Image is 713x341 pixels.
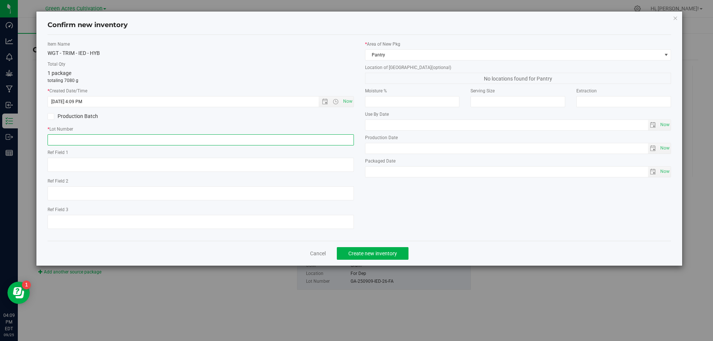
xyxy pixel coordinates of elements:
span: Pantry [365,50,662,60]
span: Set Current date [659,166,671,177]
span: Set Current date [341,96,354,107]
span: select [648,167,659,177]
label: Moisture % [365,88,460,94]
label: Production Date [365,134,671,141]
span: Open the time view [329,99,342,105]
label: Lot Number [48,126,354,132]
label: Serving Size [471,88,565,94]
label: Production Batch [48,112,195,120]
span: Set Current date [659,143,671,154]
label: Item Name [48,41,354,47]
label: Ref Field 3 [48,206,354,213]
h4: Confirm new inventory [48,20,128,30]
span: No locations found for Pantry [365,73,671,84]
iframe: Resource center unread badge [22,281,31,289]
label: Created Date/Time [48,88,354,94]
iframe: Resource center [7,282,30,304]
label: Location of [GEOGRAPHIC_DATA] [365,64,671,71]
a: Cancel [310,250,326,257]
label: Ref Field 2 [48,178,354,184]
span: select [648,120,659,130]
span: 1 package [48,70,71,76]
span: Open the date view [319,99,331,105]
span: Set Current date [659,119,671,130]
label: Area of New Pkg [365,41,671,47]
span: select [658,167,671,177]
label: Use By Date [365,111,671,118]
span: select [658,120,671,130]
p: totaling 7080 g [48,77,354,84]
label: Ref Field 1 [48,149,354,156]
span: Create new inventory [348,250,397,256]
button: Create new inventory [337,247,408,260]
span: select [658,143,671,154]
span: select [648,143,659,154]
label: Extraction [576,88,671,94]
label: Total Qty [48,61,354,68]
label: Packaged Date [365,158,671,164]
div: WGT - TRIM - IED - HYB [48,49,354,57]
span: (optional) [432,65,451,70]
